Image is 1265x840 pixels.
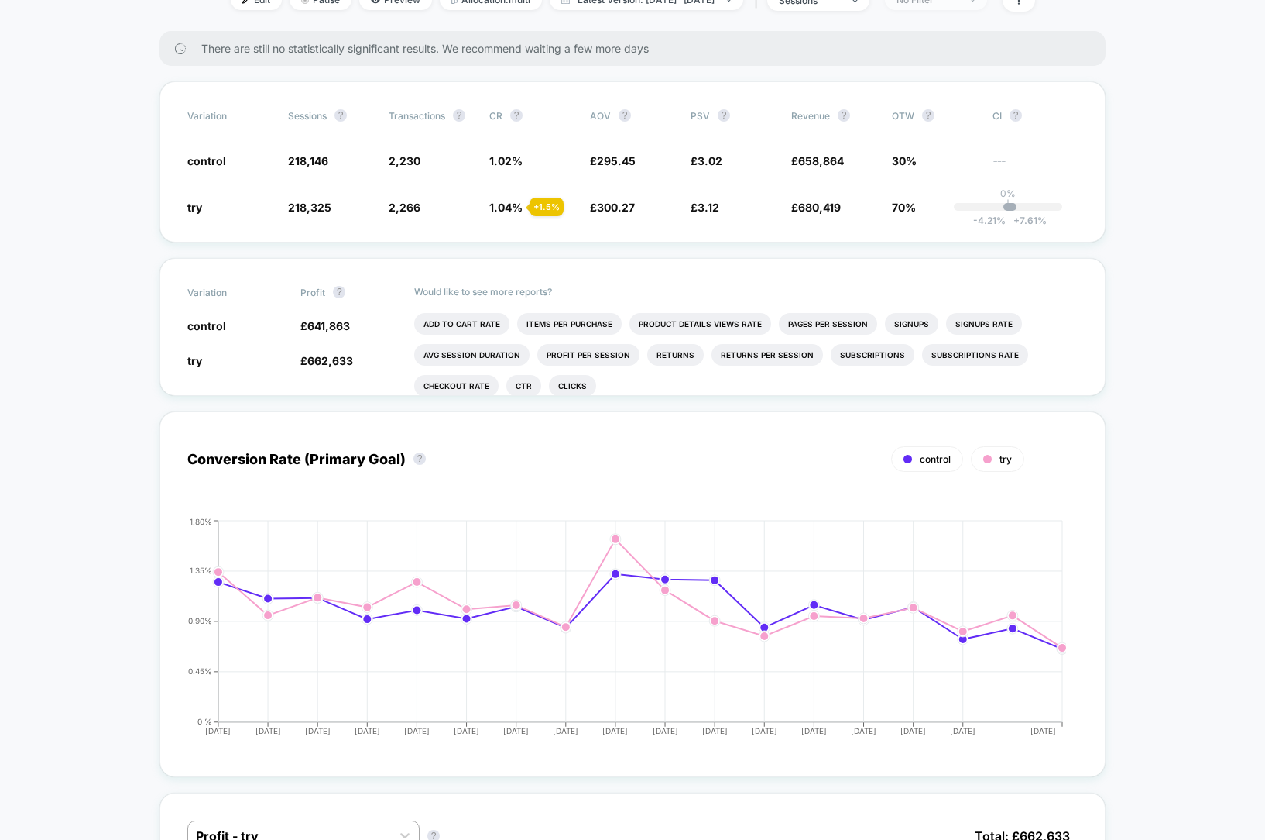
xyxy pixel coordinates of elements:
span: 70% [892,201,916,214]
span: £ [300,354,353,367]
span: There are still no statistically significant results. We recommend waiting a few more days [201,42,1075,55]
span: 658,864 [798,154,844,167]
span: £ [590,201,635,214]
button: ? [619,109,631,122]
li: Avg Session Duration [414,344,530,366]
tspan: 1.80% [190,517,212,526]
span: £ [691,201,719,214]
button: ? [413,453,426,465]
span: 2,230 [389,154,420,167]
li: Clicks [549,375,596,397]
li: Profit Per Session [537,344,639,366]
span: 641,863 [307,319,350,332]
li: Subscriptions Rate [922,344,1028,366]
span: 1.02 % [489,154,523,167]
tspan: [DATE] [653,726,678,735]
span: --- [992,157,1078,168]
span: 300.27 [597,201,635,214]
span: Transactions [389,110,445,122]
span: 662,633 [307,354,353,367]
tspan: [DATE] [801,726,827,735]
button: ? [838,109,850,122]
span: 218,325 [288,201,331,214]
li: Items Per Purchase [517,313,622,335]
span: 1.04 % [489,201,523,214]
span: -4.21 % [973,215,1006,226]
button: ? [333,286,345,298]
tspan: [DATE] [503,726,529,735]
div: CONVERSION_RATE [172,517,1062,749]
button: ? [453,109,465,122]
span: 30% [892,154,917,167]
span: 7.61 % [1006,215,1047,226]
button: ? [334,109,347,122]
span: try [187,201,202,214]
span: + [1013,215,1020,226]
span: Profit [300,287,325,298]
span: control [187,154,226,167]
li: Pages Per Session [779,313,877,335]
tspan: [DATE] [355,726,380,735]
li: Checkout Rate [414,375,499,397]
span: AOV [590,110,611,122]
tspan: [DATE] [851,726,876,735]
div: + 1.5 % [530,198,564,216]
span: 295.45 [597,154,636,167]
span: Variation [187,286,273,298]
span: 3.12 [698,201,719,214]
li: Returns [647,344,704,366]
p: 0% [1000,188,1016,199]
li: Ctr [506,375,541,397]
tspan: 1.35% [190,566,212,576]
tspan: [DATE] [205,726,231,735]
button: ? [1010,109,1022,122]
li: Add To Cart Rate [414,313,509,335]
span: £ [791,201,841,214]
span: CR [489,110,502,122]
button: ? [718,109,730,122]
tspan: 0 % [197,718,212,727]
tspan: [DATE] [702,726,728,735]
li: Signups Rate [946,313,1022,335]
tspan: 0.45% [188,667,212,676]
li: Returns Per Session [711,344,823,366]
span: £ [791,154,844,167]
span: Variation [187,109,273,122]
span: £ [691,154,722,167]
span: Sessions [288,110,327,122]
tspan: [DATE] [951,726,976,735]
span: control [187,319,226,332]
span: OTW [892,109,977,122]
li: Signups [885,313,938,335]
span: 218,146 [288,154,328,167]
tspan: [DATE] [255,726,280,735]
li: Subscriptions [831,344,914,366]
span: £ [300,319,350,332]
span: PSV [691,110,710,122]
span: 2,266 [389,201,420,214]
li: Product Details Views Rate [629,313,771,335]
tspan: [DATE] [553,726,578,735]
p: Would like to see more reports? [414,286,1078,298]
span: try [187,354,202,367]
span: £ [590,154,636,167]
tspan: [DATE] [752,726,777,735]
p: | [1006,199,1010,211]
tspan: [DATE] [900,726,926,735]
tspan: 0.90% [188,617,212,626]
span: 3.02 [698,154,722,167]
tspan: [DATE] [454,726,479,735]
span: control [920,453,951,465]
span: try [999,453,1012,465]
button: ? [922,109,934,122]
tspan: [DATE] [602,726,628,735]
span: Revenue [791,110,830,122]
span: 680,419 [798,201,841,214]
tspan: [DATE] [1031,726,1057,735]
span: CI [992,109,1078,122]
tspan: [DATE] [404,726,430,735]
button: ? [510,109,523,122]
tspan: [DATE] [304,726,330,735]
